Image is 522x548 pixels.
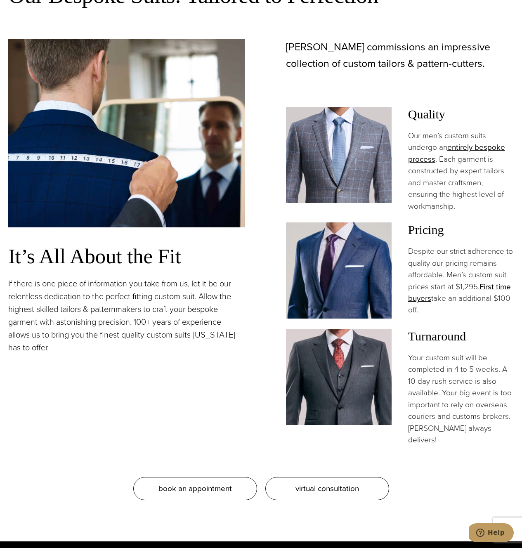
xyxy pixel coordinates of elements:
span: virtual consultation [295,482,359,494]
p: Our men’s custom suits undergo an . Each garment is constructed by expert tailors and master craf... [408,130,514,212]
img: Bespoke tailor measuring the shoulder of client wearing a blue bespoke suit. [8,39,245,227]
iframe: Opens a widget where you can chat to one of our agents [469,523,514,544]
img: Client in vested charcoal bespoke suit with white shirt and red patterned tie. [286,329,392,425]
p: [PERSON_NAME] commissions an impressive collection of custom tailors & pattern-cutters. [286,39,514,72]
img: Client in blue solid custom made suit with white shirt and navy tie. Fabric by Scabal. [286,222,392,319]
a: book an appointment [133,477,257,500]
span: book an appointment [158,482,232,494]
p: If there is one piece of information you take from us, let it be our relentless dedication to the... [8,277,245,354]
a: First time buyers [408,281,511,304]
h3: Quality [408,107,514,122]
p: Despite our strict adherence to quality our pricing remains affordable. Men’s custom suit prices ... [408,246,514,316]
h3: Pricing [408,222,514,237]
a: virtual consultation [265,477,389,500]
p: Your custom suit will be completed in 4 to 5 weeks. A 10 day rush service is also available. Your... [408,352,514,446]
h3: It’s All About the Fit [8,244,245,269]
img: Client in Zegna grey windowpane bespoke suit with white shirt and light blue tie. [286,107,392,203]
h3: Turnaround [408,329,514,344]
a: entirely bespoke process [408,142,505,165]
